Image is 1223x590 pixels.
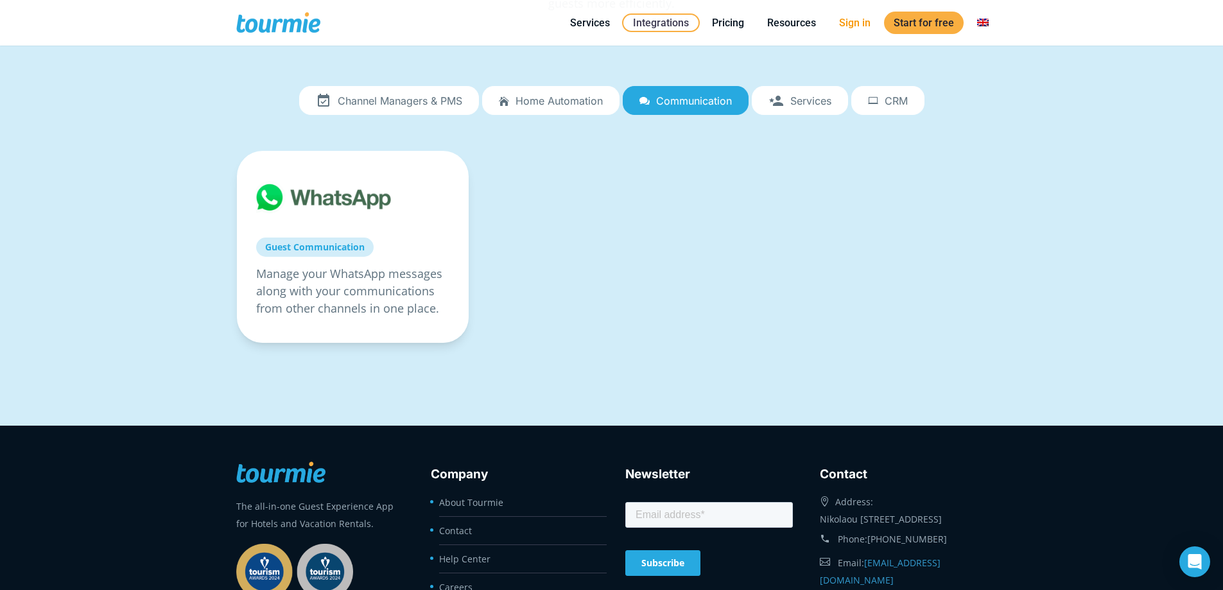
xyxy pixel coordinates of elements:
a: Guest Communication [256,238,374,257]
p: Manage your WhatsApp messages along with your communications from other channels in one place. [256,265,449,317]
h3: Contact [820,465,987,484]
a: Resources [758,15,826,31]
a: Sign in [829,15,880,31]
a: Help Center [439,553,490,565]
h3: Newsletter [625,465,793,484]
a: [PHONE_NUMBER] [867,533,947,545]
a: Contact [439,525,472,537]
span: Home automation [516,95,603,107]
div: Address: Nikolaou [STREET_ADDRESS] [820,490,987,528]
a: [EMAIL_ADDRESS][DOMAIN_NAME] [820,557,941,586]
h3: Company [431,465,598,484]
a: Pricing [702,15,754,31]
span: Communication [656,95,732,107]
p: The all-in-one Guest Experience App for Hotels and Vacation Rentals. [236,498,404,532]
iframe: Form 0 [625,499,793,584]
span: CRM [885,95,908,107]
a: Switch to [967,15,998,31]
a: Start for free [884,12,964,34]
div: Phone: [820,528,987,551]
a: Integrations [622,13,700,32]
a: Services [560,15,620,31]
span: Channel Managers & PMS [338,95,462,107]
span: Services [790,95,831,107]
div: Open Intercom Messenger [1179,546,1210,577]
a: About Tourmie [439,496,503,508]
